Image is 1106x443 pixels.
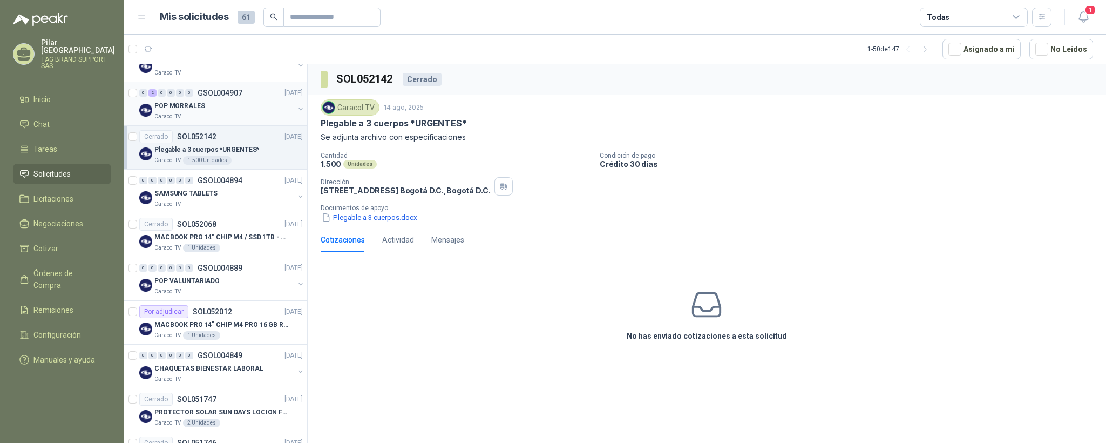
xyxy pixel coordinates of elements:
p: GSOL004907 [198,89,242,97]
a: 0 0 0 0 0 0 GSOL004849[DATE] Company LogoCHAQUETAS BIENESTAR LABORALCaracol TV [139,349,305,384]
button: Asignado a mi [942,39,1021,59]
a: CerradoSOL051747[DATE] Company LogoPROTECTOR SOLAR SUN DAYS LOCION FPS 50 CAJA X 24 UNCaracol TV2... [124,388,307,432]
div: Cerrado [139,218,173,231]
p: PROTECTOR SOLAR SUN DAYS LOCION FPS 50 CAJA X 24 UN [154,407,289,418]
img: Company Logo [139,60,152,73]
div: Cotizaciones [321,234,365,246]
p: [DATE] [284,394,303,405]
a: Órdenes de Compra [13,263,111,296]
span: 61 [238,11,255,24]
span: search [270,13,277,21]
p: Dirección [321,178,490,186]
img: Company Logo [139,147,152,160]
p: MACBOOK PRO 14" CHIP M4 / SSD 1TB - 24 GB RAM [154,232,289,243]
p: [DATE] [284,351,303,361]
div: 0 [158,89,166,97]
a: Negociaciones [13,213,111,234]
div: 0 [167,177,175,184]
button: 1 [1074,8,1093,27]
div: Cerrado [139,393,173,406]
div: 0 [139,352,147,359]
div: 0 [158,177,166,184]
img: Company Logo [139,279,152,292]
p: GSOL004889 [198,264,242,272]
p: Plegable a 3 cuerpos *URGENTES* [154,145,259,155]
a: Cotizar [13,238,111,259]
p: [DATE] [284,132,303,142]
a: Chat [13,114,111,135]
a: Solicitudes [13,164,111,184]
p: Crédito 30 días [600,159,1102,169]
span: Chat [33,118,50,130]
p: Plegable a 3 cuerpos *URGENTES* [321,118,466,129]
div: 0 [176,177,184,184]
p: Caracol TV [154,69,181,77]
p: Documentos de apoyo [321,204,1102,212]
a: 0 2 0 0 0 0 GSOL004907[DATE] Company LogoPOP MORRALESCaracol TV [139,86,305,121]
a: CerradoSOL052142[DATE] Company LogoPlegable a 3 cuerpos *URGENTES*Caracol TV1.500 Unidades [124,126,307,170]
span: Tareas [33,143,57,155]
div: 0 [176,264,184,272]
p: Se adjunta archivo con especificaciones [321,131,1093,143]
p: Caracol TV [154,244,181,252]
span: Inicio [33,93,51,105]
p: [DATE] [284,307,303,317]
div: Cerrado [403,73,442,86]
p: Caracol TV [154,419,181,427]
div: 0 [139,89,147,97]
div: 0 [185,352,193,359]
p: [DATE] [284,176,303,186]
h1: Mis solicitudes [160,9,229,25]
span: Configuración [33,329,81,341]
img: Company Logo [139,191,152,204]
a: Inicio [13,89,111,110]
p: MACBOOK PRO 14" CHIP M4 PRO 16 GB RAM 1TB [154,320,289,330]
span: Negociaciones [33,218,83,230]
div: 0 [139,177,147,184]
span: Manuales y ayuda [33,354,95,366]
div: 0 [176,89,184,97]
p: POP VALUNTARIADO [154,276,220,286]
div: 0 [148,264,157,272]
p: POP MORRALES [154,101,205,111]
img: Company Logo [139,104,152,117]
div: 0 [148,352,157,359]
img: Company Logo [139,235,152,248]
p: Caracol TV [154,375,181,384]
div: 1 Unidades [183,244,220,252]
div: 0 [167,89,175,97]
img: Company Logo [139,410,152,423]
p: [DATE] [284,263,303,273]
a: 0 0 0 0 0 0 GSOL004894[DATE] Company LogoSAMSUNG TABLETSCaracol TV [139,174,305,209]
p: SOL052142 [177,133,216,140]
img: Company Logo [323,102,335,113]
span: Licitaciones [33,193,73,205]
div: Todas [927,11,949,23]
p: Pilar [GEOGRAPHIC_DATA] [41,39,115,54]
div: 0 [158,264,166,272]
div: 0 [139,264,147,272]
span: Remisiones [33,304,73,316]
p: GSOL004894 [198,177,242,184]
div: 0 [148,177,157,184]
p: SAMSUNG TABLETS [154,189,218,199]
div: 1 - 50 de 147 [867,41,934,58]
h3: SOL052142 [336,71,394,88]
div: Mensajes [431,234,464,246]
a: Tareas [13,139,111,159]
div: 0 [158,352,166,359]
span: Órdenes de Compra [33,267,101,291]
a: 0 0 0 0 0 0 GSOL004889[DATE] Company LogoPOP VALUNTARIADOCaracol TV [139,261,305,296]
div: 2 [148,89,157,97]
p: Caracol TV [154,156,181,165]
a: CerradoSOL052068[DATE] Company LogoMACBOOK PRO 14" CHIP M4 / SSD 1TB - 24 GB RAMCaracol TV1 Unidades [124,213,307,257]
p: Caracol TV [154,200,181,209]
p: Caracol TV [154,331,181,340]
button: Plegable a 3 cuerpos.docx [321,212,418,223]
img: Logo peakr [13,13,68,26]
div: Actividad [382,234,414,246]
p: [DATE] [284,88,303,98]
div: Unidades [343,160,377,169]
img: Company Logo [139,366,152,379]
div: 2 Unidades [183,419,220,427]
